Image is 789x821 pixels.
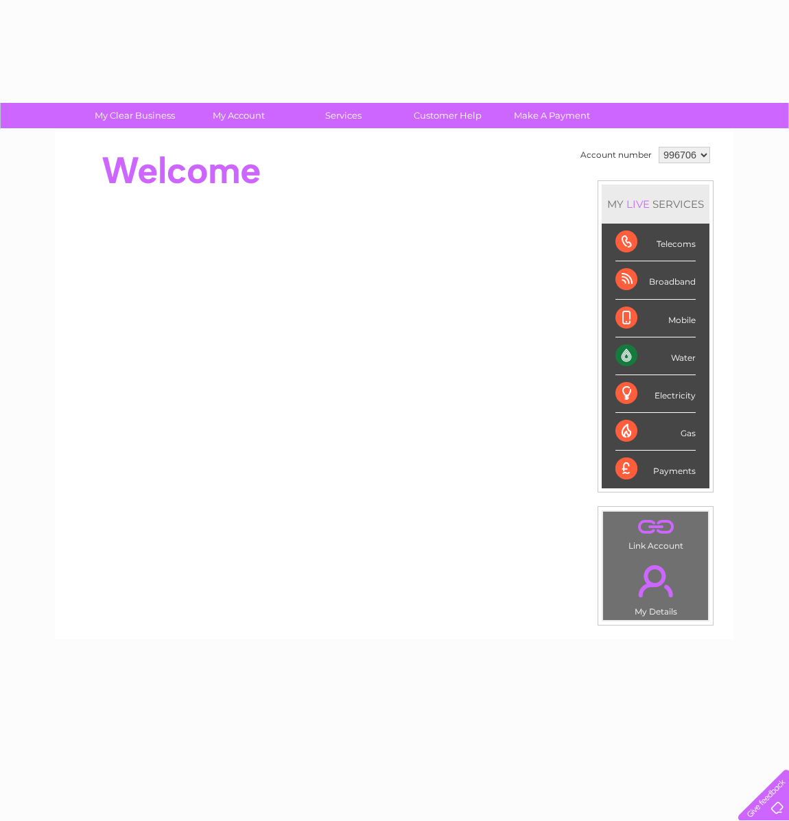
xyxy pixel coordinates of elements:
[624,198,652,211] div: LIVE
[607,515,705,539] a: .
[577,143,655,167] td: Account number
[615,261,696,299] div: Broadband
[607,557,705,605] a: .
[615,375,696,413] div: Electricity
[615,413,696,451] div: Gas
[78,103,191,128] a: My Clear Business
[495,103,609,128] a: Make A Payment
[602,554,709,621] td: My Details
[615,300,696,337] div: Mobile
[615,224,696,261] div: Telecoms
[615,337,696,375] div: Water
[602,185,709,224] div: MY SERVICES
[615,451,696,488] div: Payments
[391,103,504,128] a: Customer Help
[287,103,400,128] a: Services
[182,103,296,128] a: My Account
[602,511,709,554] td: Link Account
